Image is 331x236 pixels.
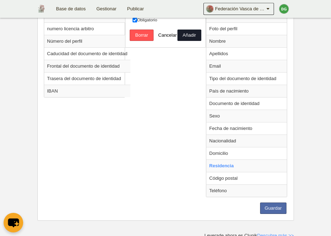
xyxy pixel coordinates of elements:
[206,122,287,135] td: Fecha de nacimiento
[177,30,201,41] button: Añadir
[37,4,45,13] img: Federación Vasca de Voleibol
[206,35,287,47] td: Nombre
[206,97,287,110] td: Documento de identidad
[130,30,154,41] button: Borrar
[206,22,287,35] td: Foto del perfil
[206,85,287,97] td: País de nacimiento
[206,172,287,184] td: Código postal
[206,60,287,72] td: Email
[260,203,286,214] button: Guardar
[154,30,177,41] button: Cancelar
[206,135,287,147] td: Nacionalidad
[206,5,213,12] img: Oa2hBJ8rYK13.30x30.jpg
[203,3,274,15] a: Federación Vasca de Voleibol
[206,159,287,172] td: Residencia
[44,47,130,60] td: Caducidad del documento de identidad
[44,72,130,85] td: Trasera del documento de identidad
[279,4,289,14] img: c2l6ZT0zMHgzMCZmcz05JnRleHQ9REcmYmc9NDNhMDQ3.png
[133,18,137,22] input: Obligatorio
[4,213,23,232] button: chat-button
[206,184,287,197] td: Teléfono
[44,22,130,35] td: numero licencia arbitro
[44,85,130,97] td: IBAN
[133,17,199,23] label: Obligatorio
[206,47,287,60] td: Apellidos
[44,60,130,72] td: Frontal del documento de identidad
[206,147,287,159] td: Domicilio
[215,5,265,12] span: Federación Vasca de Voleibol
[206,110,287,122] td: Sexo
[44,35,130,47] td: Número del perfil
[206,72,287,85] td: Tipo del documento de identidad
